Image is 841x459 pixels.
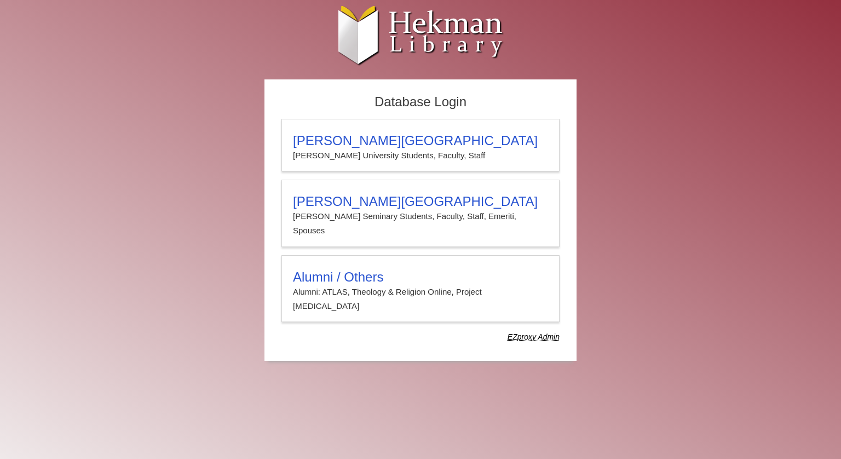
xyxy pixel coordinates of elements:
[293,148,548,163] p: [PERSON_NAME] University Students, Faculty, Staff
[276,91,565,113] h2: Database Login
[508,332,560,341] dfn: Use Alumni login
[293,269,548,285] h3: Alumni / Others
[293,133,548,148] h3: [PERSON_NAME][GEOGRAPHIC_DATA]
[293,285,548,314] p: Alumni: ATLAS, Theology & Religion Online, Project [MEDICAL_DATA]
[293,269,548,314] summary: Alumni / OthersAlumni: ATLAS, Theology & Religion Online, Project [MEDICAL_DATA]
[293,194,548,209] h3: [PERSON_NAME][GEOGRAPHIC_DATA]
[281,180,560,247] a: [PERSON_NAME][GEOGRAPHIC_DATA][PERSON_NAME] Seminary Students, Faculty, Staff, Emeriti, Spouses
[293,209,548,238] p: [PERSON_NAME] Seminary Students, Faculty, Staff, Emeriti, Spouses
[281,119,560,171] a: [PERSON_NAME][GEOGRAPHIC_DATA][PERSON_NAME] University Students, Faculty, Staff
